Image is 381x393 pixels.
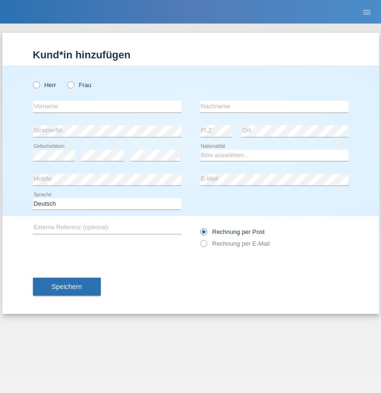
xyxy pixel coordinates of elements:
label: Rechnung per Post [200,228,265,235]
input: Frau [67,81,73,88]
a: menu [357,9,376,15]
input: Rechnung per E-Mail [200,240,206,252]
input: Herr [33,81,39,88]
input: Rechnung per Post [200,228,206,240]
label: Rechnung per E-Mail [200,240,270,247]
i: menu [362,8,372,17]
label: Herr [33,81,57,88]
label: Frau [67,81,91,88]
button: Speichern [33,278,101,296]
h1: Kund*in hinzufügen [33,49,349,61]
span: Speichern [52,283,82,290]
